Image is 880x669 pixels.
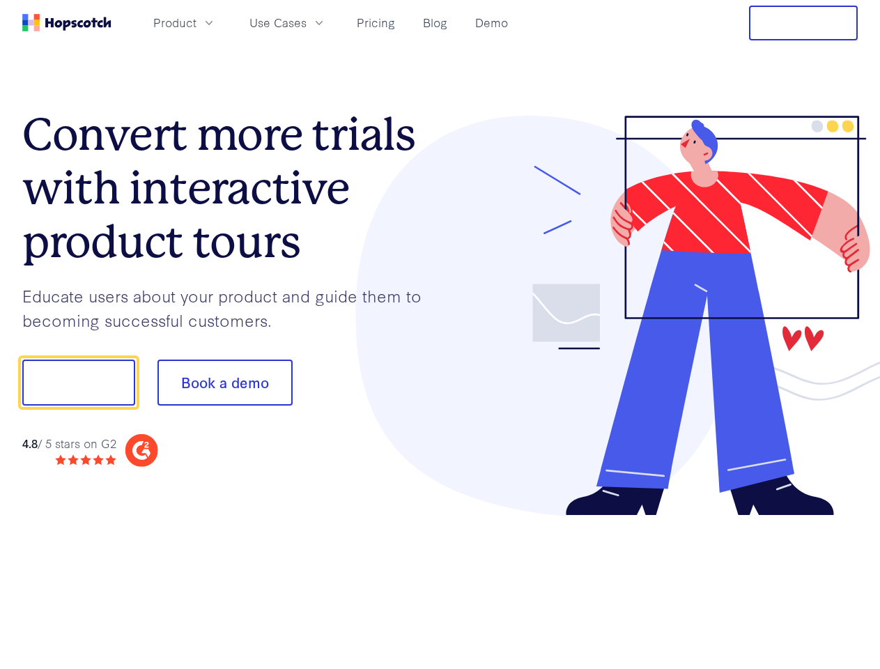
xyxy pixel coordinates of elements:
div: / 5 stars on G2 [22,435,116,452]
button: Product [145,11,224,34]
button: Free Trial [749,6,858,40]
strong: 4.8 [22,435,38,451]
button: Use Cases [241,11,334,34]
button: Book a demo [157,360,293,406]
a: Blog [417,11,453,34]
button: Show me! [22,360,135,406]
h1: Convert more trials with interactive product tours [22,108,440,268]
span: Product [153,14,196,31]
a: Home [22,14,111,31]
p: Educate users about your product and guide them to becoming successful customers. [22,284,440,332]
a: Demo [470,11,514,34]
span: Use Cases [249,14,307,31]
a: Pricing [351,11,401,34]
